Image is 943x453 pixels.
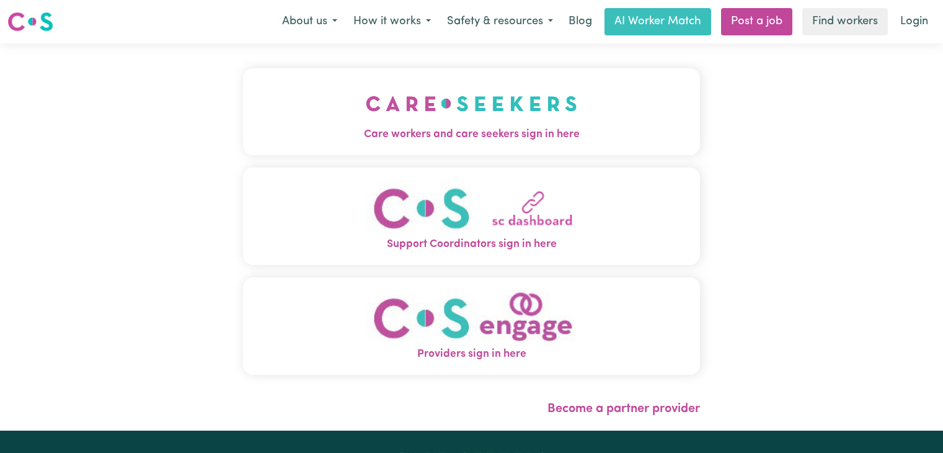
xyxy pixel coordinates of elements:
a: Careseekers logo [7,7,53,36]
img: Careseekers logo [7,11,53,33]
a: Blog [561,8,600,35]
button: How it works [345,9,439,35]
button: Safety & resources [439,9,561,35]
span: Support Coordinators sign in here [243,236,700,253]
a: AI Worker Match [604,8,711,35]
button: Support Coordinators sign in here [243,168,700,265]
span: Providers sign in here [243,346,700,362]
button: Care workers and care seekers sign in here [243,68,700,155]
button: Providers sign in here [243,277,700,375]
a: Post a job [721,8,792,35]
a: Login [893,8,936,35]
a: Become a partner provider [547,403,700,415]
a: Find workers [802,8,888,35]
button: About us [274,9,345,35]
span: Care workers and care seekers sign in here [243,127,700,143]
